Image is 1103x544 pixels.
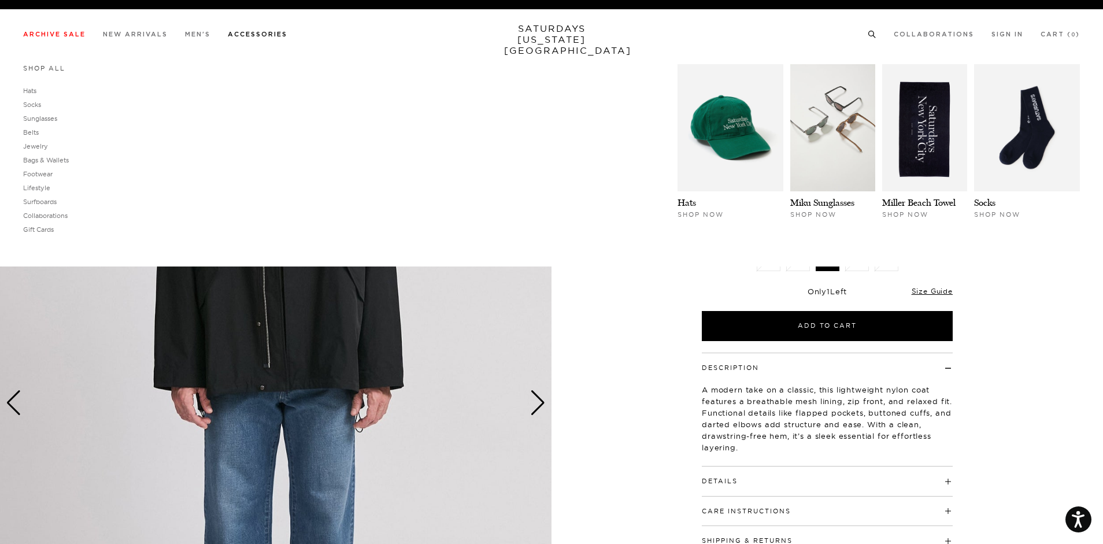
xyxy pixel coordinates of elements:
[185,31,210,38] a: Men's
[6,390,21,416] div: Previous slide
[23,128,39,136] a: Belts
[1041,31,1080,38] a: Cart (0)
[228,31,287,38] a: Accessories
[702,384,953,453] p: A modern take on a classic, this lightweight nylon coat features a breathable mesh lining, zip fr...
[678,197,696,208] a: Hats
[23,87,36,95] a: Hats
[504,23,599,56] a: SATURDAYS[US_STATE][GEOGRAPHIC_DATA]
[702,365,759,371] button: Description
[702,538,793,544] button: Shipping & Returns
[974,197,995,208] a: Socks
[702,287,953,297] div: Only Left
[702,508,791,515] button: Care Instructions
[912,287,953,295] a: Size Guide
[23,184,50,192] a: Lifestyle
[103,31,168,38] a: New Arrivals
[827,287,830,296] span: 1
[894,31,974,38] a: Collaborations
[23,64,65,72] a: Shop All
[882,197,956,208] a: Miller Beach Towel
[23,31,86,38] a: Archive Sale
[23,198,57,206] a: Surfboards
[23,142,48,150] a: Jewelry
[702,311,953,341] button: Add to Cart
[702,478,738,484] button: Details
[678,210,724,219] span: Shop Now
[974,210,1020,219] span: Shop Now
[1071,32,1076,38] small: 0
[816,247,839,271] label: M
[530,390,546,416] div: Next slide
[23,114,57,123] a: Sunglasses
[23,225,54,234] a: Gift Cards
[23,156,69,164] a: Bags & Wallets
[23,170,53,178] a: Footwear
[23,212,68,220] a: Collaborations
[23,101,41,109] a: Socks
[991,31,1023,38] a: Sign In
[790,197,854,208] a: Miku Sunglasses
